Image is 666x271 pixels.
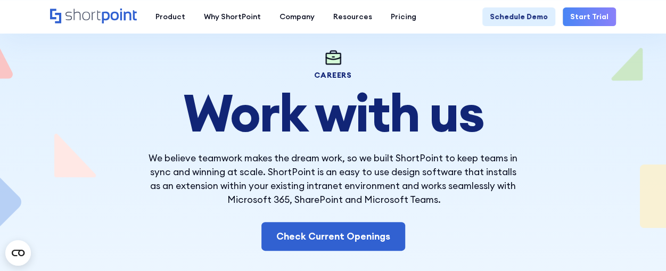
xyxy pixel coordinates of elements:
a: Home [50,9,137,24]
div: Pricing [391,11,416,22]
a: Company [270,7,324,26]
a: Resources [324,7,381,26]
a: Pricing [381,7,425,26]
p: We believe teamwork makes the dream work, so we built ShortPoint to keep teams in sync and winnin... [147,151,520,207]
a: Schedule Demo [482,7,555,26]
button: Open CMP widget [5,240,31,266]
div: Company [279,11,315,22]
h1: careers [147,72,520,78]
div: Resources [333,11,372,22]
a: Why ShortPoint [194,7,270,26]
a: Product [146,7,194,26]
a: Check Current Openings [261,222,405,251]
h2: Work with us [147,89,520,136]
div: Why ShortPoint [204,11,261,22]
div: Product [155,11,185,22]
a: Start Trial [563,7,616,26]
iframe: Chat Widget [613,220,666,271]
